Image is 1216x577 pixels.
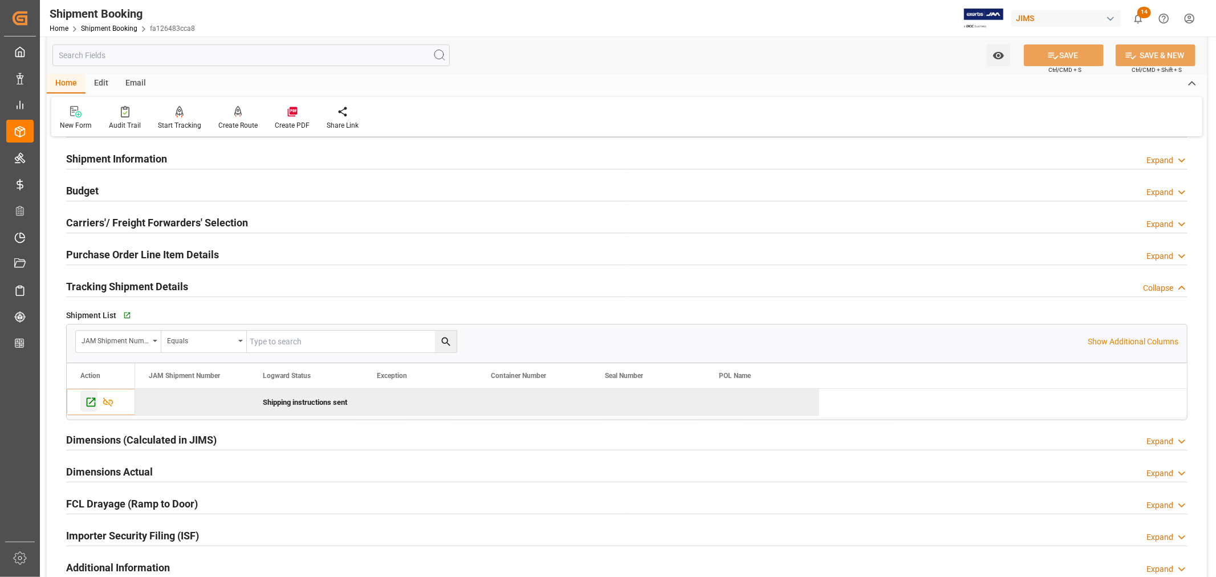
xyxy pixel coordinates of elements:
span: Shipment List [66,310,116,322]
div: Audit Trail [109,120,141,131]
h2: Dimensions (Calculated in JIMS) [66,432,217,448]
span: Logward Status [263,372,311,380]
div: Edit [86,74,117,94]
div: Expand [1146,436,1173,448]
div: Shipping instructions sent [263,389,349,416]
button: open menu [76,331,161,352]
a: Shipment Booking [81,25,137,32]
h2: Shipment Information [66,151,167,166]
button: open menu [161,331,247,352]
span: Exception [377,372,407,380]
div: Email [117,74,154,94]
a: Home [50,25,68,32]
button: Help Center [1151,6,1177,31]
div: Equals [167,333,234,346]
span: Seal Number [605,372,643,380]
div: Expand [1146,531,1173,543]
span: POL Name [719,372,751,380]
div: JAM Shipment Number [82,333,149,346]
span: Ctrl/CMD + S [1048,66,1081,74]
span: Ctrl/CMD + Shift + S [1132,66,1182,74]
h2: Tracking Shipment Details [66,279,188,294]
div: Create PDF [275,120,310,131]
button: SAVE & NEW [1116,44,1195,66]
img: Exertis%20JAM%20-%20Email%20Logo.jpg_1722504956.jpg [964,9,1003,29]
div: Expand [1146,563,1173,575]
div: Expand [1146,155,1173,166]
div: Create Route [218,120,258,131]
div: JIMS [1011,10,1121,27]
span: Container Number [491,372,546,380]
div: Shipment Booking [50,5,195,22]
span: 14 [1137,7,1151,18]
button: SAVE [1024,44,1104,66]
div: Expand [1146,250,1173,262]
div: Home [47,74,86,94]
h2: Budget [66,183,99,198]
button: show 14 new notifications [1125,6,1151,31]
button: JIMS [1011,7,1125,29]
button: open menu [987,44,1010,66]
div: Expand [1146,499,1173,511]
span: JAM Shipment Number [149,372,220,380]
div: Action [80,372,100,380]
button: search button [435,331,457,352]
div: Expand [1146,468,1173,480]
h2: FCL Drayage (Ramp to Door) [66,496,198,511]
div: Start Tracking [158,120,201,131]
h2: Importer Security Filing (ISF) [66,528,199,543]
div: Expand [1146,218,1173,230]
div: Expand [1146,186,1173,198]
input: Type to search [247,331,457,352]
p: Show Additional Columns [1088,336,1178,348]
h2: Dimensions Actual [66,464,153,480]
div: New Form [60,120,92,131]
input: Search Fields [52,44,450,66]
h2: Carriers'/ Freight Forwarders' Selection [66,215,248,230]
h2: Purchase Order Line Item Details [66,247,219,262]
div: Collapse [1143,282,1173,294]
div: Press SPACE to deselect this row. [135,389,819,416]
h2: Additional Information [66,560,170,575]
div: Share Link [327,120,359,131]
div: Press SPACE to deselect this row. [67,389,135,416]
